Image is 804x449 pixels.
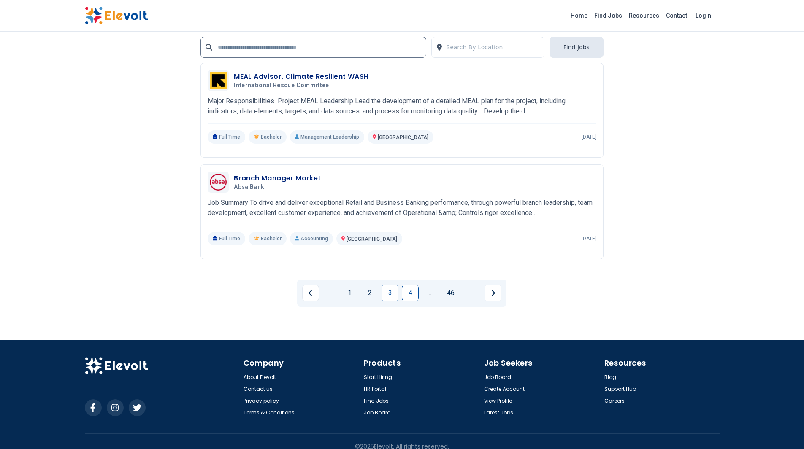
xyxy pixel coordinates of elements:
[302,285,319,301] a: Previous page
[234,72,368,82] h3: MEAL Advisor, Climate Resilient WASH
[442,285,459,301] a: Page 46
[85,7,148,24] img: Elevolt
[208,70,596,144] a: International Rescue CommitteeMEAL Advisor, Climate Resilient WASHInternational Rescue CommitteeM...
[85,357,148,375] img: Elevolt
[582,134,596,140] p: [DATE]
[604,357,720,369] h4: Resources
[422,285,439,301] a: Jump forward
[614,27,720,280] iframe: Advertisement
[261,235,282,242] span: Bachelor
[361,285,378,301] a: Page 2
[484,386,525,393] a: Create Account
[208,198,596,218] p: Job Summary To drive and deliver exceptional Retail and Business Banking performance, through pow...
[208,172,596,245] a: Absa BankBranch Manager MarketAbsa BankJob Summary To drive and deliver exceptional Retail and Bu...
[244,386,273,393] a: Contact us
[762,409,804,449] iframe: Chat Widget
[484,409,513,416] a: Latest Jobs
[604,374,616,381] a: Blog
[244,398,279,404] a: Privacy policy
[402,285,419,301] a: Page 4
[567,9,591,22] a: Home
[382,285,398,301] a: Page 3 is your current page
[210,174,227,191] img: Absa Bank
[582,235,596,242] p: [DATE]
[484,357,599,369] h4: Job Seekers
[604,386,636,393] a: Support Hub
[208,232,245,245] p: Full Time
[302,285,501,301] ul: Pagination
[591,9,625,22] a: Find Jobs
[364,398,389,404] a: Find Jobs
[364,409,391,416] a: Job Board
[234,183,264,191] span: Absa Bank
[604,398,625,404] a: Careers
[234,82,329,89] span: International Rescue Committee
[244,409,295,416] a: Terms & Conditions
[261,134,282,140] span: Bachelor
[378,134,428,140] span: [GEOGRAPHIC_DATA]
[485,285,501,301] a: Next page
[364,374,392,381] a: Start Hiring
[364,386,386,393] a: HR Portal
[85,33,191,286] iframe: Advertisement
[364,357,479,369] h4: Products
[208,130,245,144] p: Full Time
[244,374,276,381] a: About Elevolt
[290,232,333,245] p: Accounting
[290,130,364,144] p: Management Leadership
[550,37,604,58] button: Find Jobs
[690,7,716,24] a: Login
[208,96,596,116] p: Major Responsibilities Project MEAL Leadership Lead the development of a detailed MEAL plan for t...
[484,374,511,381] a: Job Board
[244,357,359,369] h4: Company
[210,72,227,89] img: International Rescue Committee
[663,9,690,22] a: Contact
[625,9,663,22] a: Resources
[347,236,397,242] span: [GEOGRAPHIC_DATA]
[234,173,321,183] h3: Branch Manager Market
[484,398,512,404] a: View Profile
[341,285,358,301] a: Page 1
